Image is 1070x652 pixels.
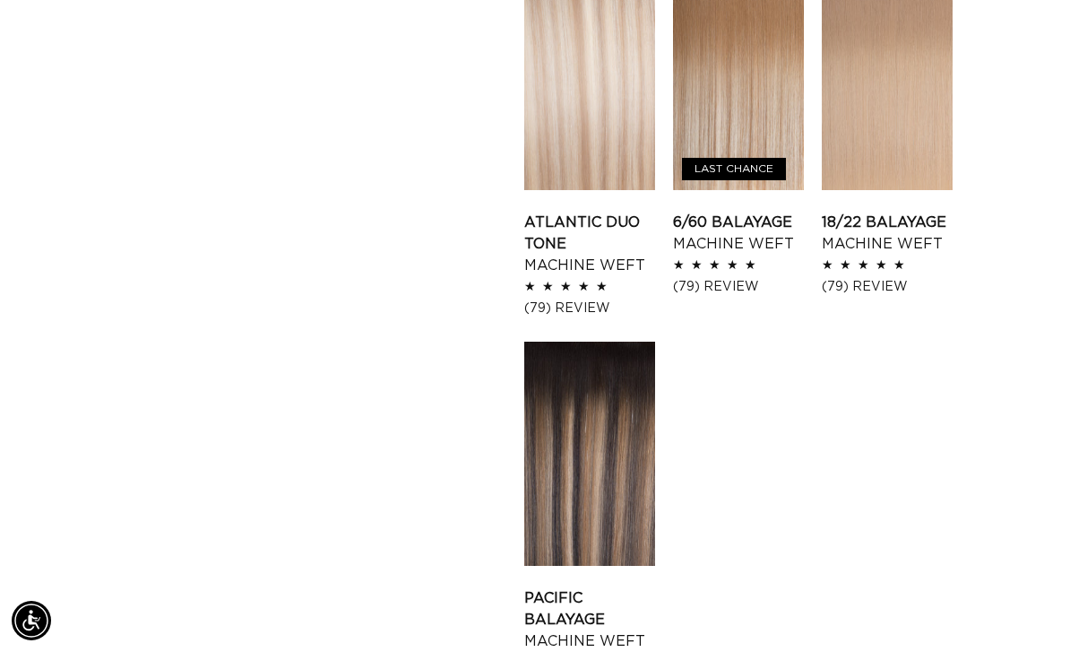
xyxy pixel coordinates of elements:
[822,212,953,255] a: 18/22 Balayage Machine Weft
[524,212,655,276] a: Atlantic Duo Tone Machine Weft
[12,601,51,640] div: Accessibility Menu
[673,212,804,255] a: 6/60 Balayage Machine Weft
[980,566,1070,652] iframe: Chat Widget
[524,587,655,652] a: Pacific Balayage Machine Weft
